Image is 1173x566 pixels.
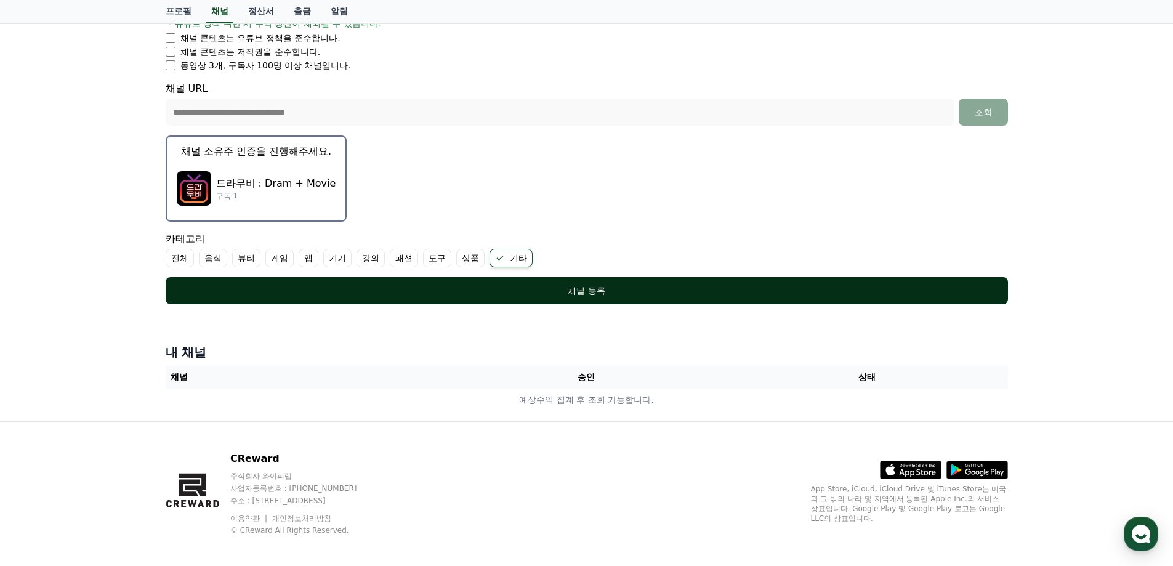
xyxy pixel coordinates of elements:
a: 홈 [4,390,81,421]
th: 채널 [166,366,446,389]
label: 패션 [390,249,418,267]
th: 상태 [727,366,1007,389]
div: 카테고리 [166,232,1008,267]
th: 승인 [446,366,727,389]
label: 뷰티 [232,249,260,267]
label: 도구 [423,249,451,267]
div: 채널 URL [166,81,1008,126]
label: 게임 [265,249,294,267]
label: 상품 [456,249,485,267]
p: 주식회사 와이피랩 [230,471,381,481]
p: App Store, iCloud, iCloud Drive 및 iTunes Store는 미국과 그 밖의 나라 및 지역에서 등록된 Apple Inc.의 서비스 상표입니다. Goo... [811,484,1008,524]
p: 채널 콘텐츠는 유튜브 정책을 준수합니다. [180,32,341,44]
p: 동영상 3개, 구독자 100명 이상 채널입니다. [180,59,351,71]
p: 주소 : [STREET_ADDRESS] [230,496,381,506]
button: 조회 [959,99,1008,126]
img: 드라무비 : Dram + Movie [177,171,211,206]
a: 이용약관 [230,514,269,523]
p: 채널 콘텐츠는 저작권을 준수합니다. [180,46,321,58]
label: 강의 [357,249,385,267]
label: 전체 [166,249,194,267]
p: 채널 소유주 인증을 진행해주세요. [181,144,331,159]
span: 홈 [39,409,46,419]
div: 채널 등록 [190,285,983,297]
p: 구독 1 [216,191,336,201]
p: 드라무비 : Dram + Movie [216,176,336,191]
label: 기기 [323,249,352,267]
button: 채널 등록 [166,277,1008,304]
p: © CReward All Rights Reserved. [230,525,381,535]
span: 대화 [113,410,127,419]
div: 조회 [964,106,1003,118]
p: 사업자등록번호 : [PHONE_NUMBER] [230,483,381,493]
label: 음식 [199,249,227,267]
label: 기타 [490,249,533,267]
td: 예상수익 집계 후 조회 가능합니다. [166,389,1008,411]
span: 설정 [190,409,205,419]
h4: 내 채널 [166,344,1008,361]
p: CReward [230,451,381,466]
label: 앱 [299,249,318,267]
button: 채널 소유주 인증을 진행해주세요. 드라무비 : Dram + Movie 드라무비 : Dram + Movie 구독 1 [166,135,347,222]
a: 대화 [81,390,159,421]
a: 설정 [159,390,236,421]
a: 개인정보처리방침 [272,514,331,523]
